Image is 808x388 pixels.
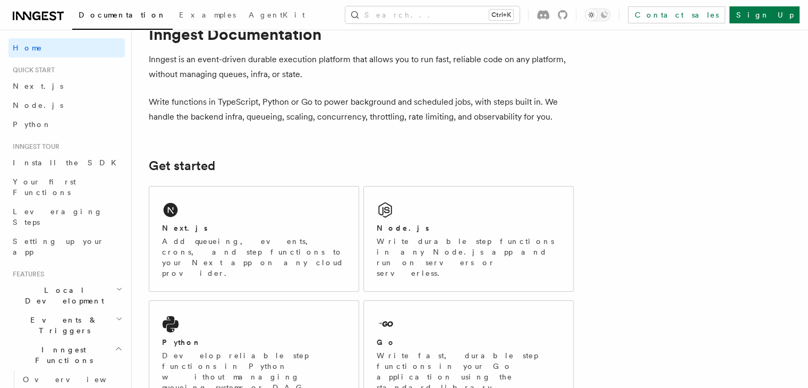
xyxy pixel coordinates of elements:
[377,236,560,279] p: Write durable step functions in any Node.js app and run on servers or serverless.
[8,285,116,306] span: Local Development
[8,153,125,172] a: Install the SDK
[8,310,125,340] button: Events & Triggers
[72,3,173,30] a: Documentation
[8,344,115,366] span: Inngest Functions
[8,172,125,202] a: Your first Functions
[8,77,125,96] a: Next.js
[242,3,311,29] a: AgentKit
[8,202,125,232] a: Leveraging Steps
[8,340,125,370] button: Inngest Functions
[149,186,359,292] a: Next.jsAdd queueing, events, crons, and step functions to your Next app on any cloud provider.
[173,3,242,29] a: Examples
[149,24,574,44] h1: Inngest Documentation
[162,223,208,233] h2: Next.js
[162,236,346,279] p: Add queueing, events, crons, and step functions to your Next app on any cloud provider.
[13,178,76,197] span: Your first Functions
[377,223,429,233] h2: Node.js
[377,337,396,348] h2: Go
[345,6,520,23] button: Search...Ctrl+K
[8,96,125,115] a: Node.js
[23,375,132,384] span: Overview
[585,9,610,21] button: Toggle dark mode
[149,95,574,124] p: Write functions in TypeScript, Python or Go to power background and scheduled jobs, with steps bu...
[13,158,123,167] span: Install the SDK
[8,315,116,336] span: Events & Triggers
[13,237,104,256] span: Setting up your app
[363,186,574,292] a: Node.jsWrite durable step functions in any Node.js app and run on servers or serverless.
[249,11,305,19] span: AgentKit
[79,11,166,19] span: Documentation
[729,6,800,23] a: Sign Up
[8,115,125,134] a: Python
[13,82,63,90] span: Next.js
[162,337,201,348] h2: Python
[13,43,42,53] span: Home
[489,10,513,20] kbd: Ctrl+K
[13,120,52,129] span: Python
[8,281,125,310] button: Local Development
[149,158,215,173] a: Get started
[628,6,725,23] a: Contact sales
[8,270,44,279] span: Features
[8,66,55,74] span: Quick start
[8,142,59,151] span: Inngest tour
[13,207,103,226] span: Leveraging Steps
[8,232,125,262] a: Setting up your app
[8,38,125,57] a: Home
[179,11,236,19] span: Examples
[13,101,63,109] span: Node.js
[149,52,574,82] p: Inngest is an event-driven durable execution platform that allows you to run fast, reliable code ...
